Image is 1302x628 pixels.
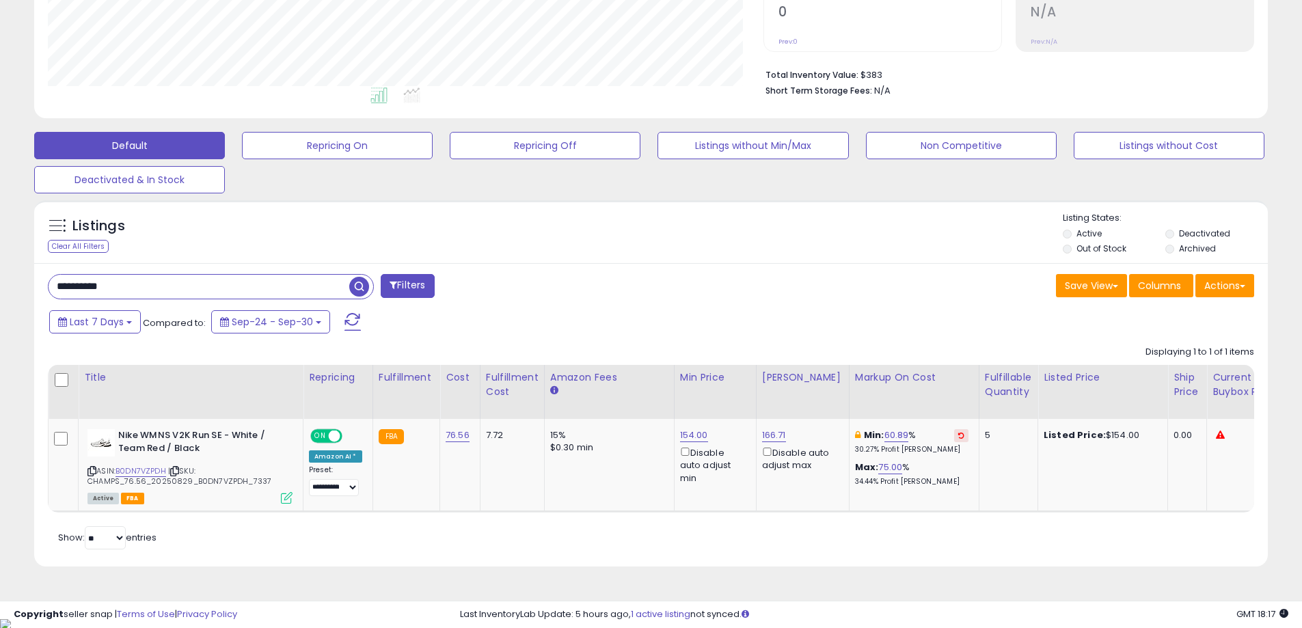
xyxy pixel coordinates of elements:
[1174,429,1196,441] div: 0.00
[1044,428,1106,441] b: Listed Price:
[14,607,64,620] strong: Copyright
[1129,274,1193,297] button: Columns
[762,428,786,442] a: 166.71
[657,132,848,159] button: Listings without Min/Max
[762,445,839,472] div: Disable auto adjust max
[1056,274,1127,297] button: Save View
[1236,607,1288,620] span: 2025-10-8 18:17 GMT
[87,465,271,486] span: | SKU: CHAMPS_76.56_20250829_B0DN7VZPDH_7337
[765,66,1244,82] li: $383
[48,240,109,253] div: Clear All Filters
[118,429,284,458] b: Nike WMNS V2K Run SE - White / Team Red / Black
[309,450,362,463] div: Amazon AI *
[1145,346,1254,359] div: Displaying 1 to 1 of 1 items
[855,461,879,474] b: Max:
[211,310,330,333] button: Sep-24 - Sep-30
[855,370,973,385] div: Markup on Cost
[1031,38,1057,46] small: Prev: N/A
[309,465,362,496] div: Preset:
[985,429,1027,441] div: 5
[1174,370,1201,399] div: Ship Price
[631,607,690,620] a: 1 active listing
[242,132,433,159] button: Repricing On
[1031,4,1253,23] h2: N/A
[762,370,843,385] div: [PERSON_NAME]
[1076,228,1102,239] label: Active
[87,429,115,456] img: 31NYlMxom0L._SL40_.jpg
[778,38,798,46] small: Prev: 0
[855,445,968,454] p: 30.27% Profit [PERSON_NAME]
[486,370,539,399] div: Fulfillment Cost
[849,365,979,419] th: The percentage added to the cost of goods (COGS) that forms the calculator for Min & Max prices.
[778,4,1001,23] h2: 0
[765,85,872,96] b: Short Term Storage Fees:
[855,477,968,487] p: 34.44% Profit [PERSON_NAME]
[87,493,119,504] span: All listings currently available for purchase on Amazon
[680,445,746,484] div: Disable auto adjust min
[550,429,664,441] div: 15%
[58,531,157,544] span: Show: entries
[866,132,1057,159] button: Non Competitive
[1179,228,1230,239] label: Deactivated
[1179,243,1216,254] label: Archived
[177,607,237,620] a: Privacy Policy
[680,428,708,442] a: 154.00
[985,370,1032,399] div: Fulfillable Quantity
[884,428,909,442] a: 60.89
[1212,370,1283,399] div: Current Buybox Price
[1195,274,1254,297] button: Actions
[312,431,329,442] span: ON
[72,217,125,236] h5: Listings
[864,428,884,441] b: Min:
[87,429,293,502] div: ASIN:
[381,274,434,298] button: Filters
[117,607,175,620] a: Terms of Use
[14,608,237,621] div: seller snap | |
[70,315,124,329] span: Last 7 Days
[460,608,1288,621] div: Last InventoryLab Update: 5 hours ago, not synced.
[49,310,141,333] button: Last 7 Days
[1044,429,1157,441] div: $154.00
[855,429,968,454] div: %
[550,441,664,454] div: $0.30 min
[550,385,558,397] small: Amazon Fees.
[874,84,891,97] span: N/A
[34,132,225,159] button: Default
[680,370,750,385] div: Min Price
[232,315,313,329] span: Sep-24 - Sep-30
[765,69,858,81] b: Total Inventory Value:
[1063,212,1268,225] p: Listing States:
[1076,243,1126,254] label: Out of Stock
[34,166,225,193] button: Deactivated & In Stock
[855,461,968,487] div: %
[1074,132,1264,159] button: Listings without Cost
[1138,279,1181,292] span: Columns
[878,461,902,474] a: 75.00
[379,429,404,444] small: FBA
[450,132,640,159] button: Repricing Off
[84,370,297,385] div: Title
[446,428,470,442] a: 76.56
[379,370,434,385] div: Fulfillment
[1044,370,1162,385] div: Listed Price
[309,370,367,385] div: Repricing
[143,316,206,329] span: Compared to:
[550,370,668,385] div: Amazon Fees
[486,429,534,441] div: 7.72
[446,370,474,385] div: Cost
[121,493,144,504] span: FBA
[116,465,166,477] a: B0DN7VZPDH
[340,431,362,442] span: OFF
